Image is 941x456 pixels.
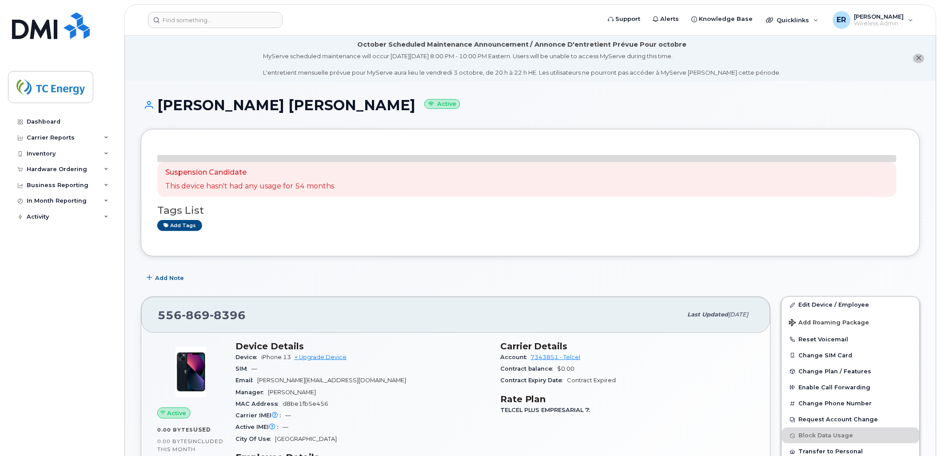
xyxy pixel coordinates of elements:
a: Edit Device / Employee [782,297,920,313]
button: Block Data Usage [782,428,920,444]
h1: [PERSON_NAME] [PERSON_NAME] [141,97,920,113]
a: Add tags [157,220,202,231]
button: Change Plan / Features [782,364,920,380]
span: 8396 [210,308,246,322]
span: — [251,365,257,372]
span: MAC Address [235,400,283,407]
button: close notification [913,54,925,63]
span: Account [500,354,531,360]
span: Change Plan / Features [799,368,872,375]
span: Add Note [155,274,184,282]
span: — [285,412,291,419]
span: Manager [235,389,268,396]
span: Enable Call Forwarding [799,384,871,391]
span: Contract balance [500,365,558,372]
span: Last updated [688,311,729,318]
h3: Device Details [235,341,490,352]
button: Enable Call Forwarding [782,380,920,396]
span: Active [167,409,187,417]
p: Suspension Candidate [165,168,334,178]
small: Active [424,99,460,109]
div: MyServe scheduled maintenance will occur [DATE][DATE] 8:00 PM - 10:00 PM Eastern. Users will be u... [263,52,781,77]
span: 869 [182,308,210,322]
span: included this month [157,438,223,452]
span: 0.00 Bytes [157,427,193,433]
a: + Upgrade Device [295,354,347,360]
span: used [193,426,211,433]
h3: Tags List [157,205,904,216]
img: image20231002-3703462-1ig824h.jpeg [164,345,218,399]
span: Device [235,354,261,360]
span: [DATE] [729,311,749,318]
span: Active IMEI [235,424,283,430]
button: Change Phone Number [782,396,920,412]
button: Request Account Change [782,412,920,428]
span: [PERSON_NAME][EMAIL_ADDRESS][DOMAIN_NAME] [257,377,406,384]
span: Contract Expired [567,377,616,384]
span: — [283,424,288,430]
span: $0.00 [558,365,575,372]
h3: Carrier Details [500,341,754,352]
span: Contract Expiry Date [500,377,567,384]
span: Email [235,377,257,384]
span: 0.00 Bytes [157,438,191,444]
span: City Of Use [235,436,275,442]
a: 7343851 - Telcel [531,354,581,360]
button: Add Roaming Package [782,313,920,331]
span: iPhone 13 [261,354,291,360]
span: TELCEL PLUS EMPRESARIAL 7 [500,407,594,413]
span: SIM [235,365,251,372]
span: [GEOGRAPHIC_DATA] [275,436,337,442]
span: [PERSON_NAME] [268,389,316,396]
button: Add Note [141,270,191,286]
span: 556 [158,308,246,322]
button: Reset Voicemail [782,332,920,348]
span: Carrier IMEI [235,412,285,419]
span: d8be1fb5e456 [283,400,328,407]
span: Add Roaming Package [789,319,869,328]
div: October Scheduled Maintenance Announcement / Annonce D'entretient Prévue Pour octobre [357,40,687,49]
button: Change SIM Card [782,348,920,364]
p: This device hasn't had any usage for 54 months [165,181,334,192]
h3: Rate Plan [500,394,754,404]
